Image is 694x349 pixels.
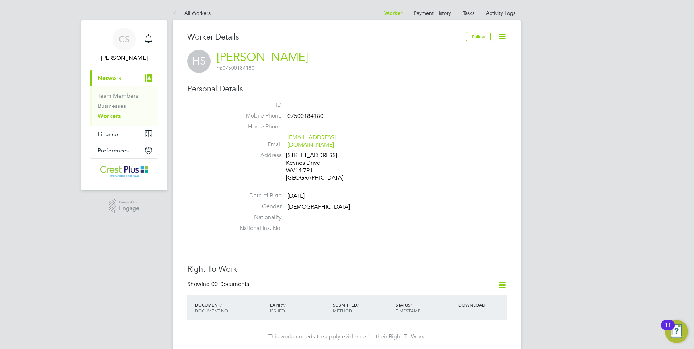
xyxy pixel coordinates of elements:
[384,10,402,16] a: Worker
[90,86,158,126] div: Network
[287,112,323,120] span: 07500184180
[119,199,139,205] span: Powered by
[109,199,140,213] a: Powered byEngage
[287,203,350,210] span: [DEMOGRAPHIC_DATA]
[463,10,474,16] a: Tasks
[333,308,352,313] span: METHOD
[187,32,466,42] h3: Worker Details
[411,302,412,308] span: /
[98,147,129,154] span: Preferences
[90,54,158,62] span: Charlotte Shearer
[268,298,331,317] div: EXPIRY
[187,50,211,73] span: HS
[457,298,507,311] div: DOWNLOAD
[231,214,282,221] label: Nationality
[486,10,515,16] a: Activity Logs
[231,101,282,109] label: ID
[414,10,451,16] a: Payment History
[231,203,282,210] label: Gender
[90,142,158,158] button: Preferences
[287,192,305,200] span: [DATE]
[231,225,282,232] label: National Ins. No.
[231,152,282,159] label: Address
[211,280,249,288] span: 00 Documents
[193,298,268,317] div: DOCUMENT
[90,166,158,177] a: Go to home page
[231,123,282,131] label: Home Phone
[187,280,250,288] div: Showing
[217,65,223,71] span: m:
[187,264,507,275] h3: Right To Work
[220,302,222,308] span: /
[81,20,167,190] nav: Main navigation
[331,298,394,317] div: SUBMITTED
[357,302,359,308] span: /
[195,333,499,341] div: This worker needs to supply evidence for their Right To Work.
[217,50,308,64] a: [PERSON_NAME]
[119,34,130,44] span: CS
[98,112,121,119] a: Workers
[90,70,158,86] button: Network
[90,28,158,62] a: CS[PERSON_NAME]
[231,112,282,120] label: Mobile Phone
[665,325,671,334] div: 11
[231,141,282,148] label: Email
[665,320,688,343] button: Open Resource Center, 11 new notifications
[286,152,355,182] div: [STREET_ADDRESS] Keynes Drive WV14 7PJ [GEOGRAPHIC_DATA]
[287,134,336,149] a: [EMAIL_ADDRESS][DOMAIN_NAME]
[173,10,211,16] a: All Workers
[396,308,420,313] span: TIMESTAMP
[231,192,282,200] label: Date of Birth
[98,131,118,137] span: Finance
[195,308,229,313] span: DOCUMENT NO.
[100,166,148,177] img: crestplusoperations-logo-retina.png
[466,32,491,41] button: Follow
[187,84,507,94] h3: Personal Details
[98,75,122,82] span: Network
[98,92,138,99] a: Team Members
[98,102,126,109] a: Businesses
[394,298,457,317] div: STATUS
[284,302,286,308] span: /
[270,308,285,313] span: ISSUED
[119,205,139,212] span: Engage
[90,126,158,142] button: Finance
[217,65,254,71] span: 07500184180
